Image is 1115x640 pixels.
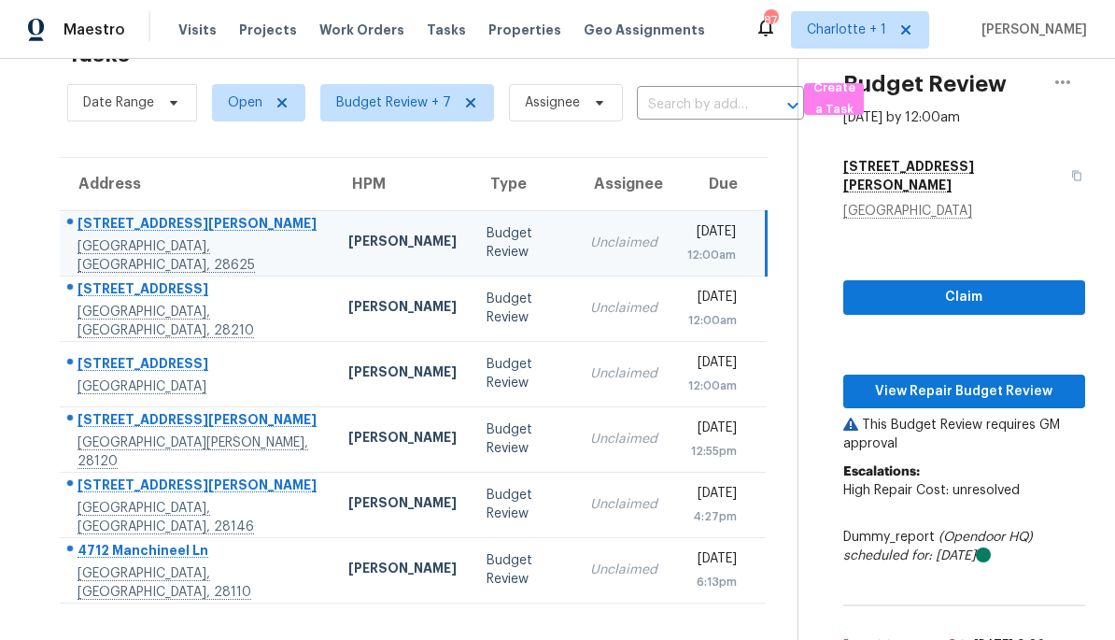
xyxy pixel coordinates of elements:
[687,549,738,573] div: [DATE]
[687,507,738,526] div: 4:27pm
[590,561,657,579] div: Unclaimed
[780,92,806,119] button: Open
[487,224,559,262] div: Budget Review
[488,21,561,39] span: Properties
[427,23,466,36] span: Tasks
[858,380,1070,404] span: View Repair Budget Review
[843,528,1085,565] div: Dummy_report
[178,21,217,39] span: Visits
[239,21,297,39] span: Projects
[858,286,1070,309] span: Claim
[764,11,777,30] div: 87
[319,21,404,39] span: Work Orders
[228,93,262,112] span: Open
[487,290,559,327] div: Budget Review
[60,158,333,210] th: Address
[590,430,657,448] div: Unclaimed
[333,158,472,210] th: HPM
[687,353,738,377] div: [DATE]
[487,551,559,589] div: Budget Review
[807,21,886,39] span: Charlotte + 1
[843,549,976,562] i: scheduled for: [DATE]
[575,158,672,210] th: Assignee
[348,428,457,451] div: [PERSON_NAME]
[843,465,920,478] b: Escalations:
[813,78,854,121] span: Create a Task
[843,280,1085,315] button: Claim
[64,21,125,39] span: Maestro
[687,288,738,311] div: [DATE]
[348,493,457,517] div: [PERSON_NAME]
[687,246,736,264] div: 12:00am
[843,484,1020,497] span: High Repair Cost: unresolved
[939,531,1033,544] i: (Opendoor HQ)
[336,93,451,112] span: Budget Review + 7
[590,234,657,252] div: Unclaimed
[637,91,752,120] input: Search by address
[687,442,738,461] div: 12:55pm
[687,573,738,591] div: 6:13pm
[687,419,738,442] div: [DATE]
[590,299,657,318] div: Unclaimed
[348,232,457,255] div: [PERSON_NAME]
[67,45,130,64] h2: Tasks
[83,93,154,112] span: Date Range
[487,486,559,523] div: Budget Review
[974,21,1087,39] span: [PERSON_NAME]
[348,363,457,386] div: [PERSON_NAME]
[687,484,738,507] div: [DATE]
[487,355,559,392] div: Budget Review
[672,158,767,210] th: Due
[348,559,457,582] div: [PERSON_NAME]
[487,420,559,458] div: Budget Review
[687,222,736,246] div: [DATE]
[525,93,580,112] span: Assignee
[472,158,574,210] th: Type
[590,495,657,514] div: Unclaimed
[843,75,1007,93] h2: Budget Review
[843,375,1085,409] button: View Repair Budget Review
[687,377,738,395] div: 12:00am
[843,108,960,127] div: [DATE] by 12:00am
[843,416,1085,453] p: This Budget Review requires GM approval
[584,21,705,39] span: Geo Assignments
[1060,149,1085,202] button: Copy Address
[590,364,657,383] div: Unclaimed
[804,83,864,115] button: Create a Task
[687,311,738,330] div: 12:00am
[348,297,457,320] div: [PERSON_NAME]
